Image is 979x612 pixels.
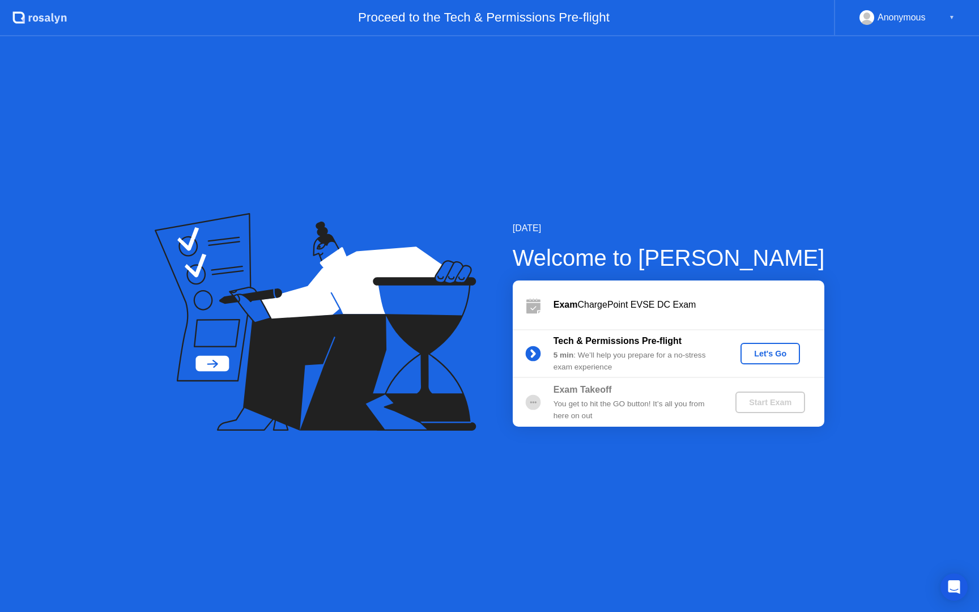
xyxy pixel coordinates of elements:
[740,398,801,407] div: Start Exam
[554,350,717,373] div: : We’ll help you prepare for a no-stress exam experience
[554,351,574,359] b: 5 min
[513,222,825,235] div: [DATE]
[554,298,824,312] div: ChargePoint EVSE DC Exam
[554,336,682,346] b: Tech & Permissions Pre-flight
[554,385,612,394] b: Exam Takeoff
[940,573,968,601] div: Open Intercom Messenger
[735,392,805,413] button: Start Exam
[513,241,825,275] div: Welcome to [PERSON_NAME]
[745,349,795,358] div: Let's Go
[878,10,926,25] div: Anonymous
[949,10,955,25] div: ▼
[554,300,578,309] b: Exam
[554,398,717,422] div: You get to hit the GO button! It’s all you from here on out
[740,343,800,364] button: Let's Go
